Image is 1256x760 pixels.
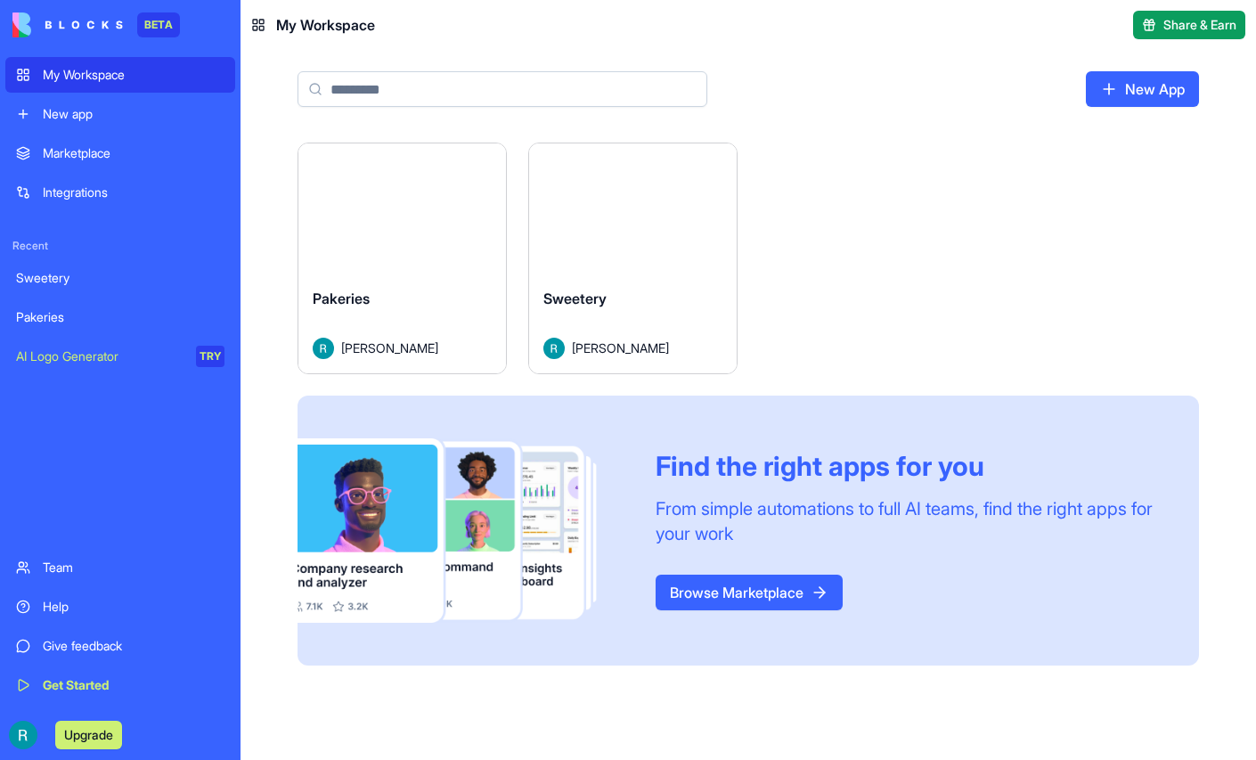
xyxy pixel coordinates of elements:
img: Avatar [313,338,334,359]
a: SweeteryAvatar[PERSON_NAME] [528,143,738,374]
a: Sweetery [5,260,235,296]
a: Help [5,589,235,625]
a: New App [1086,71,1199,107]
a: AI Logo GeneratorTRY [5,339,235,374]
div: New app [43,105,224,123]
div: AI Logo Generator [16,347,184,365]
div: My Workspace [43,66,224,84]
div: TRY [196,346,224,367]
img: ACg8ocIQaqk-1tPQtzwxiZ7ZlP6dcFgbwUZ5nqaBNAw22a2oECoLioo=s96-c [9,721,37,749]
a: Browse Marketplace [656,575,843,610]
div: Give feedback [43,637,224,655]
div: From simple automations to full AI teams, find the right apps for your work [656,496,1156,546]
span: [PERSON_NAME] [341,339,438,357]
span: Sweetery [543,290,607,307]
a: New app [5,96,235,132]
img: Frame_181_egmpey.png [298,438,627,624]
div: BETA [137,12,180,37]
button: Share & Earn [1133,11,1245,39]
span: Share & Earn [1163,16,1236,34]
a: Pakeries [5,299,235,335]
span: Pakeries [313,290,370,307]
div: Find the right apps for you [656,450,1156,482]
span: My Workspace [276,14,375,36]
a: Upgrade [55,725,122,743]
a: BETA [12,12,180,37]
a: Give feedback [5,628,235,664]
a: My Workspace [5,57,235,93]
div: Integrations [43,184,224,201]
a: Get Started [5,667,235,703]
div: Pakeries [16,308,224,326]
div: Marketplace [43,144,224,162]
img: Avatar [543,338,565,359]
span: Recent [5,239,235,253]
span: [PERSON_NAME] [572,339,669,357]
div: Sweetery [16,269,224,287]
a: Marketplace [5,135,235,171]
a: Team [5,550,235,585]
img: logo [12,12,123,37]
div: Help [43,598,224,616]
div: Get Started [43,676,224,694]
a: PakeriesAvatar[PERSON_NAME] [298,143,507,374]
div: Team [43,559,224,576]
button: Upgrade [55,721,122,749]
a: Integrations [5,175,235,210]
